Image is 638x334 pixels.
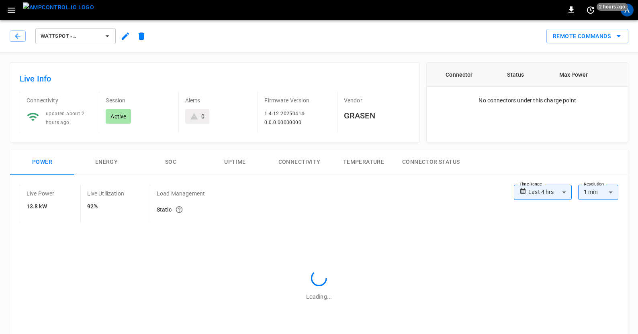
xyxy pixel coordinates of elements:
button: The system is using AmpEdge-configured limits for static load managment. Depending on your config... [172,202,186,218]
th: Connector [427,63,491,87]
p: Session [106,96,172,104]
p: Load Management [157,189,205,198]
th: Status [492,63,540,87]
div: Last 4 hrs [528,185,572,200]
span: 2 hours ago [597,3,628,11]
table: connector table [427,63,628,87]
div: 0 [201,112,204,120]
p: Vendor [344,96,410,104]
button: Energy [74,149,139,175]
label: Time Range [519,181,542,187]
div: remote commands options [546,29,628,44]
button: Power [10,149,74,175]
span: 1.4.12.20250414-0.0.0.00000000 [264,111,305,125]
div: 1 min [578,185,618,200]
button: Connector Status [396,149,466,175]
button: SOC [139,149,203,175]
h6: Live Info [20,72,410,85]
div: profile-icon [621,4,634,16]
th: Max Power [540,63,607,87]
button: Remote Commands [546,29,628,44]
button: Temperature [331,149,396,175]
span: updated about 2 hours ago [46,111,84,125]
span: Loading... [306,293,332,300]
button: Connectivity [267,149,331,175]
h6: Static [157,202,205,218]
label: Resolution [584,181,604,187]
p: Active [110,112,126,120]
p: Connectivity [27,96,92,104]
p: Live Utilization [87,189,124,198]
p: No connectors under this charge point [478,96,576,104]
h6: 13.8 kW [27,202,55,211]
img: ampcontrol.io logo [23,2,94,12]
button: WattSpot - [GEOGRAPHIC_DATA] [35,28,116,44]
p: Live Power [27,189,55,198]
span: WattSpot - [GEOGRAPHIC_DATA] [41,32,100,41]
p: Firmware Version [264,96,330,104]
button: Uptime [203,149,267,175]
h6: 92% [87,202,124,211]
h6: GRASEN [344,109,410,122]
button: set refresh interval [584,4,597,16]
p: Alerts [185,96,251,104]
